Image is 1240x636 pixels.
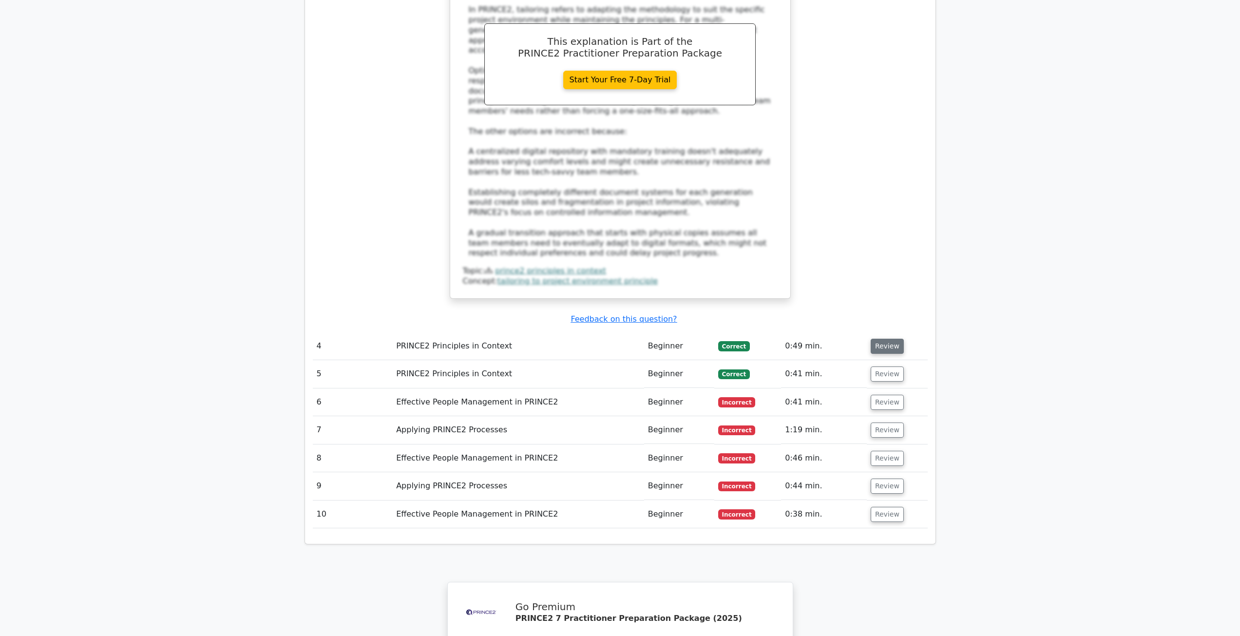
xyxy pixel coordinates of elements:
div: Concept: [463,276,778,287]
span: Incorrect [718,453,756,463]
td: Beginner [644,444,714,472]
td: 0:46 min. [781,444,867,472]
td: 0:41 min. [781,360,867,388]
td: 0:41 min. [781,388,867,416]
td: Effective People Management in PRINCE2 [392,388,644,416]
td: Applying PRINCE2 Processes [392,416,644,444]
td: 9 [313,472,393,500]
span: Incorrect [718,482,756,491]
button: Review [871,451,904,466]
td: Applying PRINCE2 Processes [392,472,644,500]
td: PRINCE2 Principles in Context [392,332,644,360]
td: 1:19 min. [781,416,867,444]
td: Beginner [644,332,714,360]
td: PRINCE2 Principles in Context [392,360,644,388]
td: Beginner [644,501,714,528]
td: 6 [313,388,393,416]
button: Review [871,339,904,354]
td: 7 [313,416,393,444]
td: Effective People Management in PRINCE2 [392,444,644,472]
td: 10 [313,501,393,528]
a: prince2 principles in context [495,266,606,275]
span: Correct [718,369,750,379]
td: 5 [313,360,393,388]
span: Incorrect [718,397,756,407]
td: Beginner [644,360,714,388]
span: Incorrect [718,425,756,435]
td: 0:38 min. [781,501,867,528]
td: 0:49 min. [781,332,867,360]
button: Review [871,507,904,522]
td: 0:44 min. [781,472,867,500]
div: Topic: [463,266,778,276]
td: 4 [313,332,393,360]
a: Start Your Free 7-Day Trial [563,71,677,89]
td: 8 [313,444,393,472]
a: tailoring to project environment principle [497,276,658,286]
span: Incorrect [718,509,756,519]
div: In PRINCE2, tailoring refers to adapting the methodology to suit the specific project environment... [469,5,772,258]
span: Correct [718,341,750,351]
button: Review [871,395,904,410]
a: Feedback on this question? [571,314,677,324]
td: Beginner [644,388,714,416]
button: Review [871,479,904,494]
td: Beginner [644,472,714,500]
td: Effective People Management in PRINCE2 [392,501,644,528]
button: Review [871,366,904,382]
td: Beginner [644,416,714,444]
button: Review [871,423,904,438]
